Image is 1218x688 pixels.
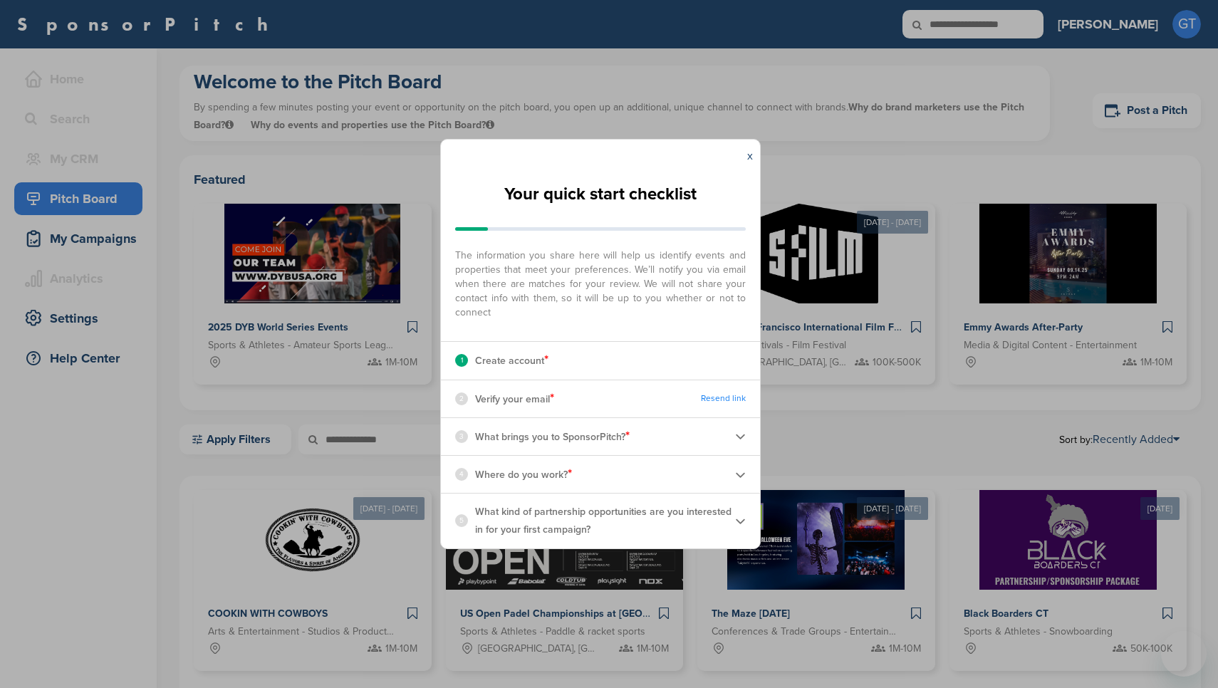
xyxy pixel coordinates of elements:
div: 4 [455,468,468,481]
img: Checklist arrow 2 [735,469,746,480]
a: x [747,149,753,163]
div: 3 [455,430,468,443]
img: Checklist arrow 2 [735,516,746,526]
iframe: Button to launch messaging window [1161,631,1207,677]
p: What kind of partnership opportunities are you interested in for your first campaign? [475,503,735,538]
p: Where do you work? [475,465,572,484]
a: Resend link [701,393,746,404]
img: Checklist arrow 2 [735,431,746,442]
div: 5 [455,514,468,527]
p: Create account [475,351,548,370]
div: 2 [455,392,468,405]
span: The information you share here will help us identify events and properties that meet your prefere... [455,241,746,320]
p: Verify your email [475,390,554,408]
h2: Your quick start checklist [504,179,697,210]
p: What brings you to SponsorPitch? [475,427,630,446]
div: 1 [455,354,468,367]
